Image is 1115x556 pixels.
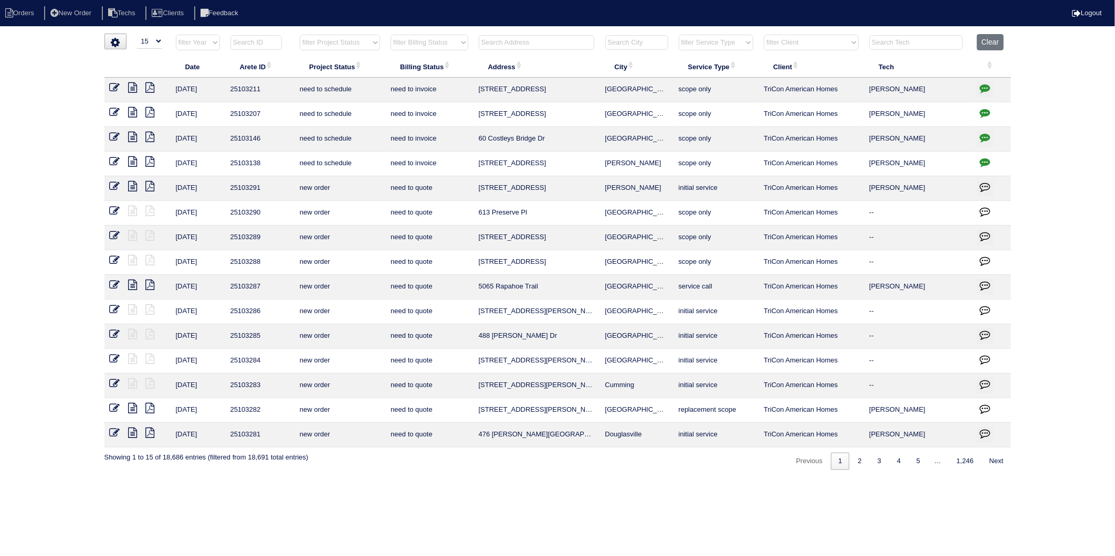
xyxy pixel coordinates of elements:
[385,423,473,447] td: need to quote
[294,201,385,226] td: new order
[831,453,849,470] a: 1
[385,78,473,102] td: need to invoice
[674,176,759,201] td: initial service
[294,423,385,447] td: new order
[474,423,600,447] td: 476 [PERSON_NAME][GEOGRAPHIC_DATA]
[294,56,385,78] th: Project Status: activate to sort column ascending
[674,250,759,275] td: scope only
[600,250,674,275] td: [GEOGRAPHIC_DATA]
[474,324,600,349] td: 488 [PERSON_NAME] Dr
[864,324,972,349] td: --
[605,35,668,50] input: Search City
[385,349,473,373] td: need to quote
[294,349,385,373] td: new order
[600,127,674,152] td: [GEOGRAPHIC_DATA]
[600,275,674,300] td: [GEOGRAPHIC_DATA]
[474,78,600,102] td: [STREET_ADDRESS]
[759,201,864,226] td: TriCon American Homes
[171,300,225,324] td: [DATE]
[600,102,674,127] td: [GEOGRAPHIC_DATA]
[474,226,600,250] td: [STREET_ADDRESS]
[225,398,294,423] td: 25103282
[294,226,385,250] td: new order
[385,275,473,300] td: need to quote
[972,56,1011,78] th: : activate to sort column ascending
[600,226,674,250] td: [GEOGRAPHIC_DATA]
[982,453,1011,470] a: Next
[474,300,600,324] td: [STREET_ADDRESS][PERSON_NAME]
[230,35,282,50] input: Search ID
[171,226,225,250] td: [DATE]
[864,300,972,324] td: --
[674,324,759,349] td: initial service
[674,226,759,250] td: scope only
[928,457,948,465] span: …
[171,56,225,78] th: Date
[759,127,864,152] td: TriCon American Homes
[600,152,674,176] td: [PERSON_NAME]
[294,324,385,349] td: new order
[171,373,225,398] td: [DATE]
[759,56,864,78] th: Client: activate to sort column ascending
[864,226,972,250] td: --
[600,423,674,447] td: Douglasville
[225,349,294,373] td: 25103284
[145,6,192,20] li: Clients
[864,373,972,398] td: --
[474,250,600,275] td: [STREET_ADDRESS]
[171,201,225,226] td: [DATE]
[225,56,294,78] th: Arete ID: activate to sort column ascending
[759,152,864,176] td: TriCon American Homes
[759,349,864,373] td: TriCon American Homes
[479,35,594,50] input: Search Address
[1072,9,1102,17] a: Logout
[674,152,759,176] td: scope only
[385,201,473,226] td: need to quote
[294,102,385,127] td: need to schedule
[759,176,864,201] td: TriCon American Homes
[194,6,247,20] li: Feedback
[474,201,600,226] td: 613 Preserve Pl
[225,152,294,176] td: 25103138
[674,398,759,423] td: replacement scope
[294,176,385,201] td: new order
[788,453,830,470] a: Previous
[294,300,385,324] td: new order
[294,152,385,176] td: need to schedule
[294,398,385,423] td: new order
[225,102,294,127] td: 25103207
[225,373,294,398] td: 25103283
[850,453,869,470] a: 2
[225,300,294,324] td: 25103286
[171,324,225,349] td: [DATE]
[864,102,972,127] td: [PERSON_NAME]
[294,373,385,398] td: new order
[474,56,600,78] th: Address: activate to sort column ascending
[294,275,385,300] td: new order
[759,398,864,423] td: TriCon American Homes
[171,398,225,423] td: [DATE]
[600,78,674,102] td: [GEOGRAPHIC_DATA]
[759,373,864,398] td: TriCon American Homes
[864,176,972,201] td: [PERSON_NAME]
[474,102,600,127] td: [STREET_ADDRESS]
[225,275,294,300] td: 25103287
[674,275,759,300] td: service call
[385,324,473,349] td: need to quote
[225,201,294,226] td: 25103290
[171,152,225,176] td: [DATE]
[864,250,972,275] td: --
[674,373,759,398] td: initial service
[759,102,864,127] td: TriCon American Homes
[674,423,759,447] td: initial service
[759,324,864,349] td: TriCon American Homes
[171,102,225,127] td: [DATE]
[171,78,225,102] td: [DATE]
[864,152,972,176] td: [PERSON_NAME]
[600,349,674,373] td: [GEOGRAPHIC_DATA]
[674,78,759,102] td: scope only
[600,398,674,423] td: [GEOGRAPHIC_DATA]
[474,398,600,423] td: [STREET_ADDRESS][PERSON_NAME]
[977,34,1004,50] button: Clear
[171,176,225,201] td: [DATE]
